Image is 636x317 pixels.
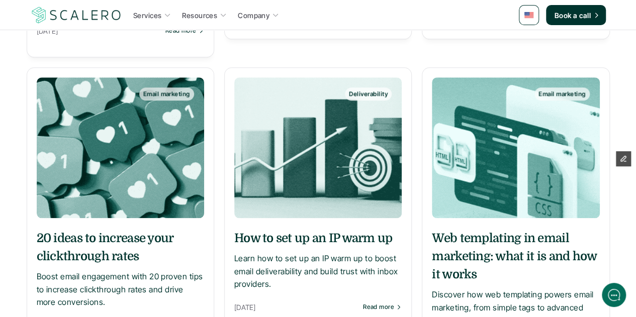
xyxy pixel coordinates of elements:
a: Book a call [546,5,606,25]
a: Scalero company logo [30,6,123,24]
h5: Web templating in email marketing: what it is and how it works [432,229,599,283]
iframe: gist-messenger-bubble-iframe [602,283,626,307]
p: Read more [363,303,394,310]
p: Resources [182,10,217,21]
button: Edit Framer Content [616,151,631,166]
h5: 20 ideas to increase your clickthrough rates [37,229,204,265]
a: Deliverability [234,77,402,218]
p: Email marketing [538,90,585,97]
h2: Let us know if we can help with lifecycle marketing. [15,67,186,115]
span: We run on Gist [84,252,127,259]
p: Learn how to set up an IP warm up to boost email deliverability and build trust with inbox provid... [234,252,402,291]
p: Deliverability [349,90,388,97]
h1: Hi! Welcome to [GEOGRAPHIC_DATA]. [15,49,186,65]
span: New conversation [65,139,121,147]
a: Email marketing [37,77,204,218]
a: 20 ideas to increase your clickthrough ratesBoost email engagement with 20 proven tips to increas... [37,229,204,309]
a: Email marketing [432,77,599,218]
h5: How to set up an IP warm up [234,229,402,247]
p: Company [238,10,269,21]
p: Book a call [554,10,591,21]
a: Read more [363,303,402,310]
p: [DATE] [37,25,160,37]
p: Read more [165,27,197,34]
p: [DATE] [234,301,358,313]
img: Scalero company logo [30,6,123,25]
p: Boost email engagement with 20 proven tips to increase clickthrough rates and drive more conversi... [37,270,204,309]
p: Services [133,10,161,21]
a: How to set up an IP warm upLearn how to set up an IP warm up to boost email deliverability and bu... [234,229,402,291]
a: Read more [165,27,204,34]
button: New conversation [16,133,186,153]
p: Email marketing [143,90,190,97]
